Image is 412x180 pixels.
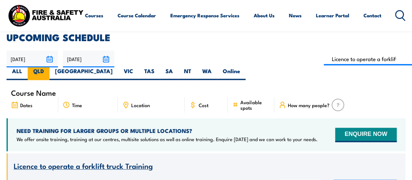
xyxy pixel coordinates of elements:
span: Time [72,102,82,108]
label: NT [178,67,197,80]
label: VIC [118,67,139,80]
label: [GEOGRAPHIC_DATA] [50,67,118,80]
a: Contact [363,8,381,23]
a: Course Calendar [118,8,156,23]
label: QLD [28,67,50,80]
span: Cost [198,102,208,108]
input: To date [63,51,114,67]
a: Courses [85,8,103,23]
span: Available spots [240,99,270,110]
span: How many people? [288,102,330,108]
label: SA [160,67,178,80]
a: Emergency Response Services [170,8,239,23]
a: About Us [254,8,275,23]
h2: UPCOMING SCHEDULE [7,33,405,41]
span: Course Name [11,90,56,95]
a: Licence to operate a forklift truck Training [14,162,153,170]
input: From date [7,51,58,67]
h4: NEED TRAINING FOR LARGER GROUPS OR MULTIPLE LOCATIONS? [17,127,318,134]
label: Online [217,67,246,80]
button: ENQUIRE NOW [335,128,397,142]
input: Search Course [324,53,412,65]
p: We offer onsite training, training at our centres, multisite solutions as well as online training... [17,136,318,142]
span: Location [131,102,150,108]
span: Dates [20,102,33,108]
a: News [289,8,302,23]
span: Licence to operate a forklift truck Training [14,160,153,171]
label: WA [197,67,217,80]
label: ALL [7,67,28,80]
label: TAS [139,67,160,80]
a: Learner Portal [316,8,349,23]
